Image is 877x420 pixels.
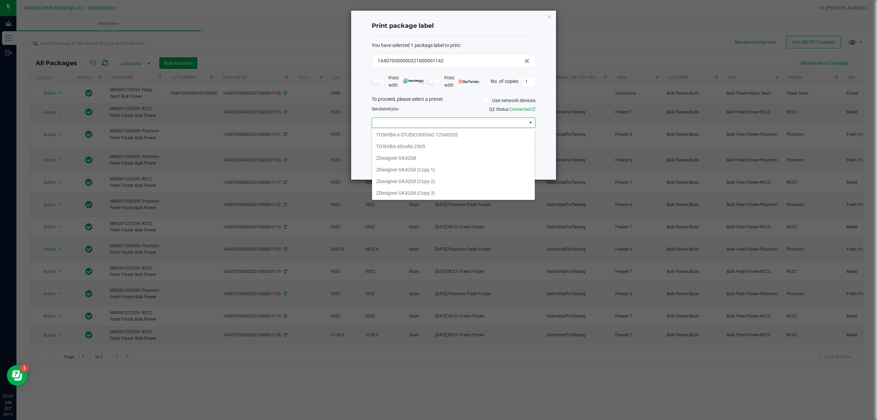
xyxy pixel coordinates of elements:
iframe: Resource center unread badge [20,364,28,372]
li: ZDesigner GK420d [372,152,535,164]
span: Connected [510,107,531,112]
h4: Print package label [372,22,535,31]
li: TOSHIBA e-STUDIO3005AC-12040205 [372,129,535,141]
span: Print with [388,74,424,89]
span: 1A4070300000321000001142 [378,57,444,64]
iframe: Resource center [7,365,27,386]
span: Print with [444,74,480,89]
li: ZDesigner GK420d (Copy 2) [372,176,535,187]
span: QZ Status: [489,107,535,112]
li: TOSHIBA eStudio 2505 [372,141,535,152]
span: You have selected 1 package label to print [372,43,460,48]
img: mark_magic_cybra.png [403,78,424,83]
span: No. of copies [491,78,518,84]
li: ZDesigner GK420d (Copy 1) [372,164,535,176]
img: bartender.png [459,80,480,83]
label: Use network devices [483,97,535,104]
span: Send to: [372,107,399,111]
div: To proceed, please select a printer. [367,96,541,106]
span: label(s) [381,107,395,111]
li: ZDesigner GK420d (Copy 3) [372,187,535,199]
div: : [372,42,535,49]
div: Select a label template. [367,133,541,140]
